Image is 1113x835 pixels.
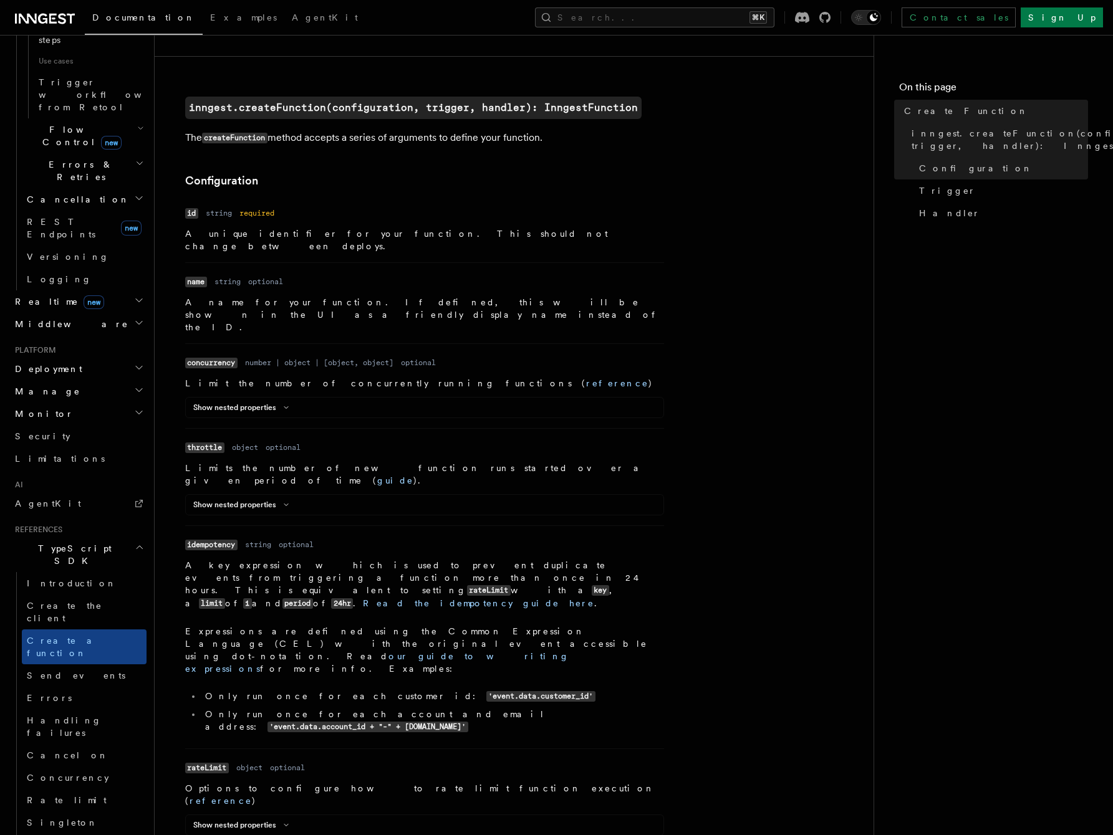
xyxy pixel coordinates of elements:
span: Monitor [10,408,74,420]
span: Singleton [27,818,98,828]
a: Documentation [85,4,203,35]
a: REST Endpointsnew [22,211,147,246]
dd: object [232,442,258,452]
a: reference [586,378,648,388]
a: Trigger workflows from Retool [34,71,147,118]
li: Only run once for each customer id: [201,690,664,703]
a: Examples [203,4,284,34]
span: Flow Control [22,123,137,148]
span: Configuration [919,162,1033,174]
button: Flow Controlnew [22,118,147,153]
button: Monitor [10,403,147,425]
code: rateLimit [185,763,229,773]
p: Options to configure how to rate limit function execution ( ) [185,782,664,807]
span: Create a function [27,636,101,658]
dd: required [239,208,274,218]
code: concurrency [185,358,238,368]
span: Errors & Retries [22,158,135,183]
span: Use cases [34,51,147,71]
a: Configuration [914,157,1088,179]
a: inngest.createFunction(configuration, trigger, handler): InngestFunction [185,97,642,119]
a: Errors [22,687,147,709]
p: A name for your function. If defined, this will be shown in the UI as a friendly display name ins... [185,296,664,333]
span: Rate limit [27,795,107,805]
p: Limits the number of new function runs started over a given period of time ( ). [185,462,664,487]
a: Concurrency [22,766,147,789]
a: AgentKit [284,4,365,34]
code: key [592,585,609,596]
button: Realtimenew [10,290,147,313]
code: 1 [243,598,252,609]
button: Middleware [10,313,147,335]
button: Show nested properties [193,403,294,413]
span: Platform [10,345,56,355]
span: Create the client [27,601,102,623]
a: Cancel on [22,744,147,766]
span: Cancel on [27,750,108,760]
span: Handler [919,207,980,219]
code: period [282,598,313,609]
code: 'event.data.account_id + "-" + [DOMAIN_NAME]' [267,722,468,732]
code: id [185,208,198,219]
dd: optional [401,358,436,368]
span: Realtime [10,295,104,308]
span: new [121,221,142,236]
button: Search...⌘K [535,7,774,27]
button: Cancellation [22,188,147,211]
dd: string [245,540,271,550]
a: Limitations [10,447,147,470]
dd: optional [279,540,314,550]
a: Read the idempotency guide here [363,598,594,608]
button: Errors & Retries [22,153,147,188]
span: Manage [10,385,80,398]
a: inngest.createFunction(configuration, trigger, handler): InngestFunction [907,122,1088,157]
dd: string [206,208,232,218]
span: Versioning [27,252,109,262]
span: Security [15,431,70,441]
span: Middleware [10,318,128,330]
dd: optional [266,442,301,452]
code: idempotency [185,540,238,550]
code: createFunction [202,133,267,143]
span: Create Function [904,105,1028,117]
a: Introduction [22,572,147,594]
h4: On this page [899,80,1088,100]
a: Contact sales [902,7,1016,27]
a: Singleton [22,811,147,834]
code: rateLimit [467,585,511,596]
a: Logging [22,268,147,290]
dd: optional [248,277,283,287]
a: Security [10,425,147,447]
a: Versioning [22,246,147,268]
code: name [185,277,207,287]
span: AI [10,480,23,490]
button: Show nested properties [193,500,294,510]
button: Show nested properties [193,820,294,830]
button: Toggle dark mode [851,10,881,25]
li: Only run once for each account and email address: [201,708,664,733]
a: Create a function [22,629,147,664]
a: Sign Up [1021,7,1103,27]
span: Logging [27,274,92,284]
a: Handler [914,202,1088,224]
span: TypeScript SDK [10,542,135,567]
p: The method accepts a series of arguments to define your function. [185,129,684,147]
span: REST Endpoints [27,217,95,239]
a: Send events [22,664,147,687]
span: References [10,525,62,535]
span: Handling failures [27,715,102,738]
code: limit [199,598,225,609]
span: Trigger [919,184,976,197]
span: Limitations [15,454,105,464]
span: Deployment [10,363,82,375]
dd: string [214,277,241,287]
span: Documentation [92,12,195,22]
dd: optional [270,763,305,773]
span: Send events [27,670,125,680]
a: Create Function [899,100,1088,122]
a: reference [190,796,252,806]
span: Cancellation [22,193,130,206]
span: AgentKit [15,499,81,508]
kbd: ⌘K [749,11,767,24]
